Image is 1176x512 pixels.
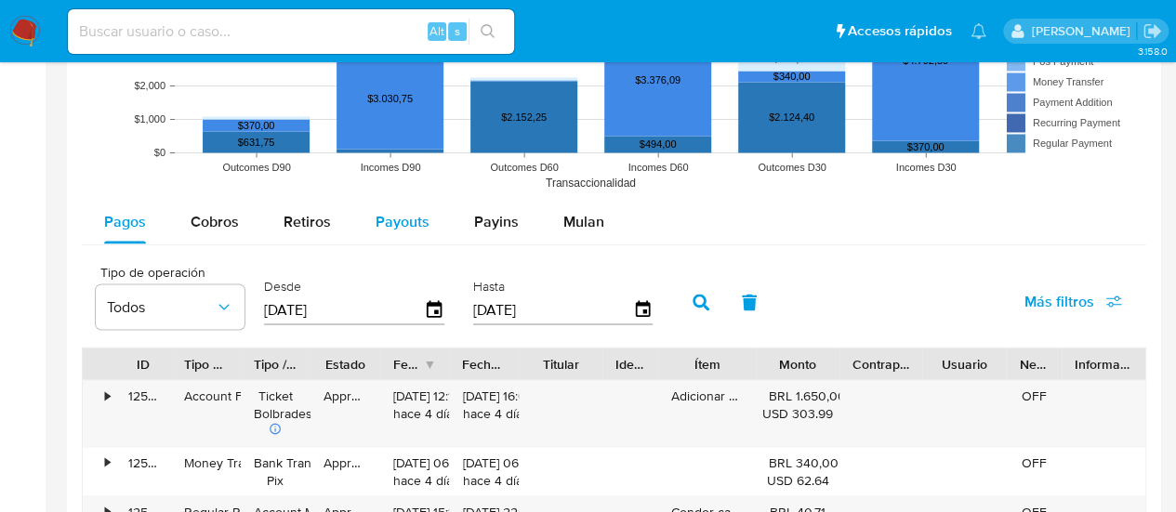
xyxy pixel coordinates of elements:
a: Notificaciones [971,23,986,39]
a: Salir [1143,21,1162,41]
span: Accesos rápidos [848,21,952,41]
span: s [455,22,460,40]
button: search-icon [469,19,507,45]
span: 3.158.0 [1137,44,1167,59]
span: Alt [429,22,444,40]
p: nicolas.tyrkiel@mercadolibre.com [1031,22,1136,40]
input: Buscar usuario o caso... [68,20,514,44]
